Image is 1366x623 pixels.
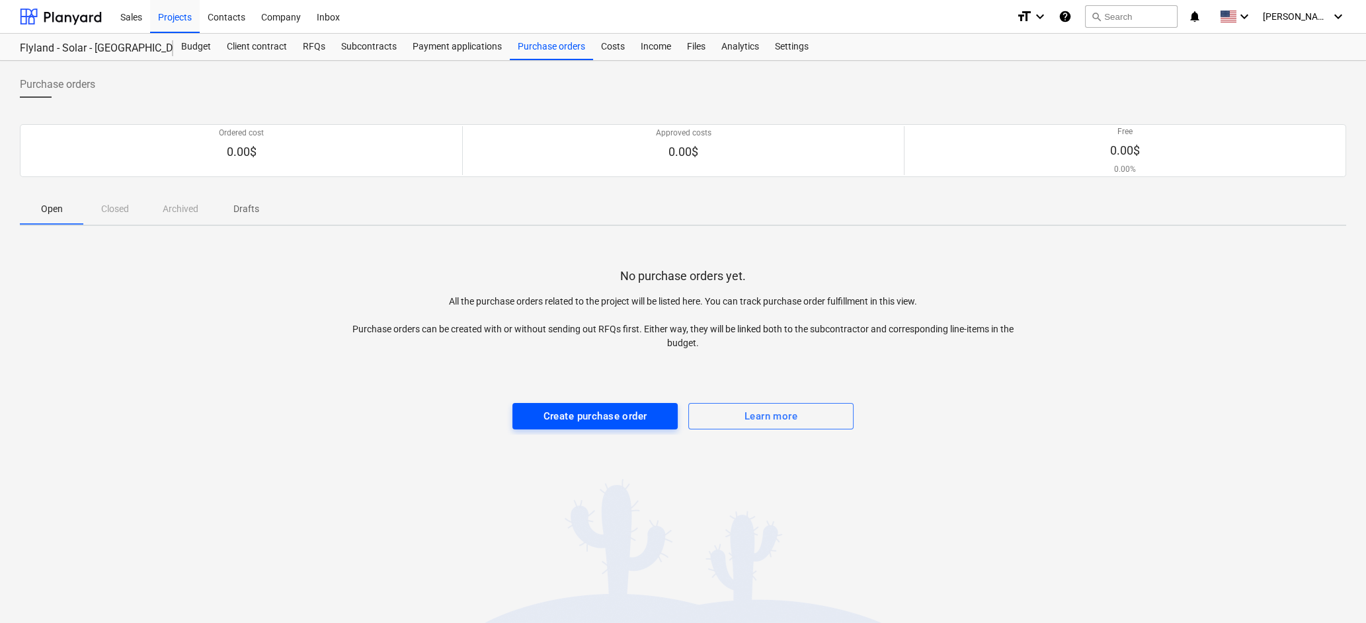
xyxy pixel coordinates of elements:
p: 0.00% [1110,164,1140,175]
div: Create purchase order [543,408,647,425]
span: search [1091,11,1102,22]
a: Analytics [713,34,767,60]
i: keyboard_arrow_down [1330,9,1346,24]
a: Income [633,34,679,60]
span: [PERSON_NAME] [1263,11,1329,22]
a: Purchase orders [510,34,593,60]
p: No purchase orders yet. [620,268,746,284]
button: Create purchase order [512,403,678,429]
p: Free [1110,126,1140,137]
i: keyboard_arrow_down [1236,9,1252,24]
div: Learn more [744,408,797,425]
i: keyboard_arrow_down [1032,9,1048,24]
a: Costs [593,34,633,60]
i: format_size [1016,9,1032,24]
p: 0.00$ [219,144,264,160]
iframe: Chat Widget [1300,560,1366,623]
p: Ordered cost [219,128,264,139]
a: Settings [767,34,817,60]
button: Search [1085,5,1178,28]
a: Files [679,34,713,60]
a: Client contract [219,34,295,60]
a: Payment applications [405,34,510,60]
i: notifications [1188,9,1201,24]
p: 0.00$ [1110,143,1140,159]
span: Purchase orders [20,77,95,92]
p: All the purchase orders related to the project will be listed here. You can track purchase order ... [352,295,1015,350]
p: Drafts [230,202,262,216]
a: Budget [173,34,219,60]
div: Flyland - Solar - [GEOGRAPHIC_DATA] [20,42,157,55]
p: Approved costs [656,128,711,139]
p: 0.00$ [656,144,711,160]
a: RFQs [295,34,333,60]
button: Learn more [688,403,854,429]
a: Subcontracts [333,34,405,60]
i: Knowledge base [1059,9,1072,24]
p: Open [36,202,67,216]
